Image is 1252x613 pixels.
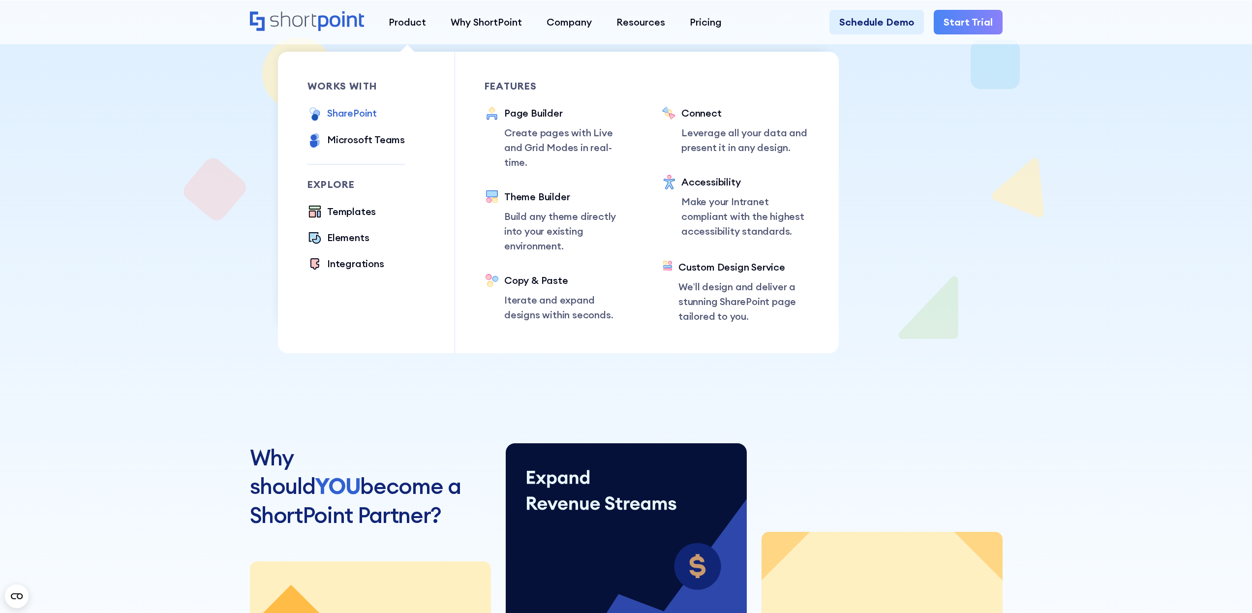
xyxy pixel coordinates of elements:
a: Custom Design ServiceWe’ll design and deliver a stunning SharePoint page tailored to you. [662,260,809,324]
a: Home [250,11,365,32]
div: Templates [327,204,376,219]
a: Theme BuilderBuild any theme directly into your existing environment. [485,189,632,253]
a: Microsoft Teams [307,132,405,149]
a: Resources [604,10,677,34]
a: Copy & PasteIterate and expand designs within seconds. [485,273,632,322]
div: Integrations [327,256,384,271]
a: Elements [307,230,369,246]
a: SharePoint [307,106,377,123]
a: Why ShortPoint [438,10,534,34]
iframe: Chat Widget [1203,566,1252,613]
a: Templates [307,204,376,220]
p: Create pages with Live and Grid Modes in real-time. [504,125,632,170]
div: Microsoft Teams [327,132,405,147]
button: Open CMP widget [5,584,29,608]
a: Start Trial [934,10,1003,34]
p: We’ll design and deliver a stunning SharePoint page tailored to you. [678,279,809,324]
div: Theme Builder [504,189,632,204]
a: ConnectLeverage all your data and present it in any design. [662,106,809,155]
div: Custom Design Service [678,260,809,275]
a: Schedule Demo [829,10,924,34]
a: Pricing [677,10,734,34]
div: Product [389,15,426,30]
h2: Why should become a ShortPoint Partner? [250,443,491,530]
div: Resources [616,15,665,30]
div: Pricing [690,15,722,30]
div: Explore [307,180,405,189]
div: Copy & Paste [504,273,632,288]
div: Accessibility [681,175,809,189]
a: Company [534,10,604,34]
a: Integrations [307,256,384,273]
p: Make your Intranet compliant with the highest accessibility standards. [681,194,809,239]
a: Product [376,10,438,34]
a: AccessibilityMake your Intranet compliant with the highest accessibility standards. [662,175,809,240]
div: Elements [327,230,369,245]
div: Features [485,81,632,91]
div: Page Builder [504,106,632,121]
div: SharePoint [327,106,377,121]
div: Company [547,15,592,30]
div: Why ShortPoint [451,15,522,30]
p: Build any theme directly into your existing environment. [504,209,632,253]
div: works with [307,81,405,91]
p: Leverage all your data and present it in any design. [681,125,809,155]
div: Connect [681,106,809,121]
strong: YOU [315,472,360,500]
a: Page BuilderCreate pages with Live and Grid Modes in real-time. [485,106,632,170]
p: Iterate and expand designs within seconds. [504,293,632,322]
